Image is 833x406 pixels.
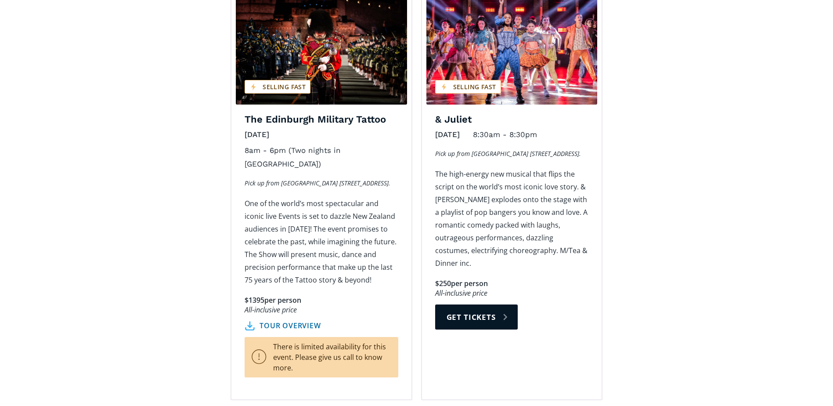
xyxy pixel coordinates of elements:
[451,279,488,289] div: per person
[435,128,460,141] div: [DATE]
[435,304,518,330] a: Get tickets
[245,197,398,286] p: One of the world’s most spectacular and iconic live Events is set to dazzle New Zealand audiences...
[435,279,451,289] div: $250
[435,113,588,126] h4: & Juliet
[473,128,537,141] div: 8:30am - 8:30pm
[264,295,301,305] div: per person
[245,128,269,141] div: [DATE]
[245,337,398,377] p: There is limited availability for this event. Please give us call to know more.
[245,144,398,171] div: 8am - 6pm (Two nights in [GEOGRAPHIC_DATA])
[245,305,398,315] div: All-inclusive price
[245,321,321,330] a: tour overview
[245,178,398,188] p: Pick up from [GEOGRAPHIC_DATA] [STREET_ADDRESS].
[435,289,588,298] div: All-inclusive price
[245,295,264,305] div: $1395
[245,80,310,94] div: Selling fast
[435,80,501,94] div: Selling fast
[435,148,588,159] p: Pick up from [GEOGRAPHIC_DATA] [STREET_ADDRESS].
[435,168,588,270] p: The high-energy new musical that flips the script on the world’s most iconic love story. & [PERSO...
[245,113,398,126] h4: The Edinburgh Military Tattoo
